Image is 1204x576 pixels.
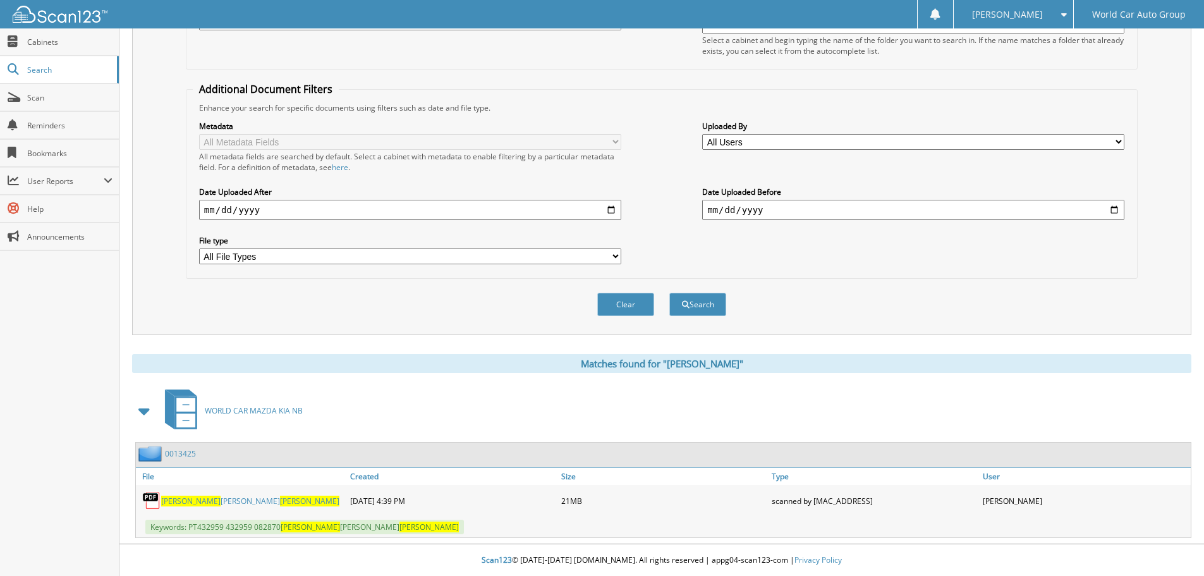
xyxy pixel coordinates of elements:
div: © [DATE]-[DATE] [DOMAIN_NAME]. All rights reserved | appg04-scan123-com | [119,545,1204,576]
button: Clear [597,293,654,316]
span: Scan [27,92,112,103]
label: Date Uploaded After [199,187,621,197]
span: Bookmarks [27,148,112,159]
div: Matches found for "[PERSON_NAME]" [132,354,1191,373]
a: Created [347,468,558,485]
a: Type [769,468,980,485]
input: end [702,200,1124,220]
label: File type [199,235,621,246]
a: Size [558,468,769,485]
span: User Reports [27,176,104,187]
div: All metadata fields are searched by default. Select a cabinet with metadata to enable filtering b... [199,151,621,173]
label: Uploaded By [702,121,1124,132]
div: scanned by [MAC_ADDRESS] [769,488,980,513]
img: PDF.png [142,491,161,510]
input: start [199,200,621,220]
span: Announcements [27,231,112,242]
span: Help [27,204,112,214]
span: Reminders [27,120,112,131]
span: Keywords: PT432959 432959 082870 [PERSON_NAME] [145,520,464,534]
label: Metadata [199,121,621,132]
a: File [136,468,347,485]
span: [PERSON_NAME] [280,496,339,506]
div: Select a cabinet and begin typing the name of the folder you want to search in. If the name match... [702,35,1124,56]
a: here [332,162,348,173]
img: folder2.png [138,446,165,462]
legend: Additional Document Filters [193,82,339,96]
a: 0013425 [165,448,196,459]
a: Privacy Policy [794,555,842,565]
label: Date Uploaded Before [702,187,1124,197]
img: scan123-logo-white.svg [13,6,107,23]
span: Search [27,64,111,75]
div: [DATE] 4:39 PM [347,488,558,513]
a: User [980,468,1191,485]
div: Enhance your search for specific documents using filters such as date and file type. [193,102,1131,113]
span: Cabinets [27,37,112,47]
span: [PERSON_NAME] [399,522,459,532]
a: WORLD CAR MAZDA KIA NB [157,386,303,436]
a: [PERSON_NAME][PERSON_NAME][PERSON_NAME] [161,496,339,506]
div: 21MB [558,488,769,513]
span: World Car Auto Group [1092,11,1186,18]
span: [PERSON_NAME] [281,522,340,532]
span: Scan123 [482,555,512,565]
span: [PERSON_NAME] [972,11,1043,18]
span: WORLD CAR MAZDA KIA NB [205,405,303,416]
div: [PERSON_NAME] [980,488,1191,513]
span: [PERSON_NAME] [161,496,221,506]
iframe: Chat Widget [1141,515,1204,576]
button: Search [669,293,726,316]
